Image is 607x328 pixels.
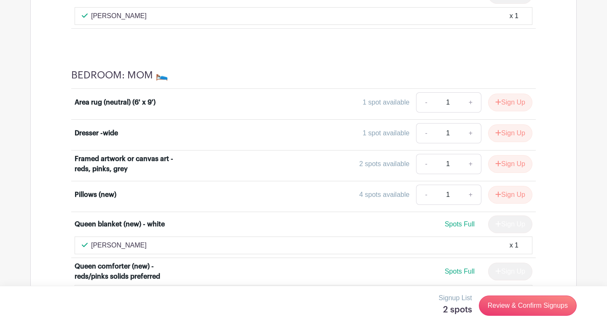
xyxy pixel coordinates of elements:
[460,185,481,205] a: +
[439,305,472,315] h5: 2 spots
[460,123,481,143] a: +
[488,155,532,173] button: Sign Up
[71,69,168,81] h4: BEDROOM: MOM 🛌
[510,240,518,250] div: x 1
[363,97,409,108] div: 1 spot available
[488,124,532,142] button: Sign Up
[460,154,481,174] a: +
[416,123,435,143] a: -
[359,190,409,200] div: 4 spots available
[416,92,435,113] a: -
[416,154,435,174] a: -
[75,261,179,282] div: Queen comforter (new) - reds/pinks solids preferred
[460,92,481,113] a: +
[363,128,409,138] div: 1 spot available
[75,190,116,200] div: Pillows (new)
[439,293,472,303] p: Signup List
[445,220,475,228] span: Spots Full
[488,94,532,111] button: Sign Up
[359,159,409,169] div: 2 spots available
[91,240,147,250] p: [PERSON_NAME]
[416,185,435,205] a: -
[445,268,475,275] span: Spots Full
[75,97,156,108] div: Area rug (neutral) (6' x 9')
[75,219,165,229] div: Queen blanket (new) - white
[91,11,147,21] p: [PERSON_NAME]
[75,154,179,174] div: Framed artwork or canvas art - reds, pinks, grey
[479,296,577,316] a: Review & Confirm Signups
[510,11,518,21] div: x 1
[75,128,118,138] div: Dresser -wide
[488,186,532,204] button: Sign Up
